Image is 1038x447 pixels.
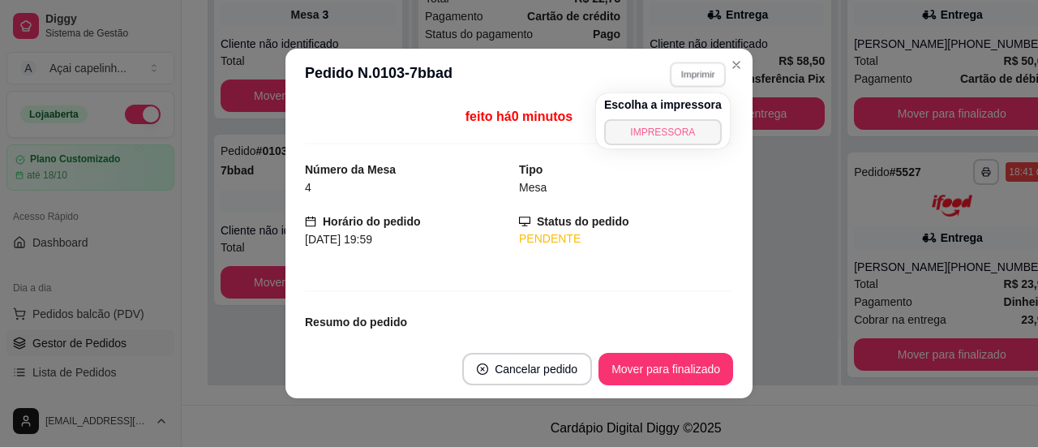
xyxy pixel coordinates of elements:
[305,163,396,176] strong: Número da Mesa
[723,52,749,78] button: Close
[670,62,726,87] button: Imprimir
[604,119,722,145] button: IMPRESSORA
[323,215,421,228] strong: Horário do pedido
[519,230,733,247] div: PENDENTE
[604,97,722,113] h4: Escolha a impressora
[462,353,592,385] button: close-circleCancelar pedido
[305,216,316,227] span: calendar
[305,316,407,329] strong: Resumo do pedido
[305,233,372,246] span: [DATE] 19:59
[465,110,573,123] span: feito há 0 minutos
[519,163,543,176] strong: Tipo
[519,216,530,227] span: desktop
[598,353,733,385] button: Mover para finalizado
[305,181,311,194] span: 4
[305,62,453,88] h3: Pedido N. 0103-7bbad
[519,181,547,194] span: Mesa
[477,363,488,375] span: close-circle
[537,215,629,228] strong: Status do pedido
